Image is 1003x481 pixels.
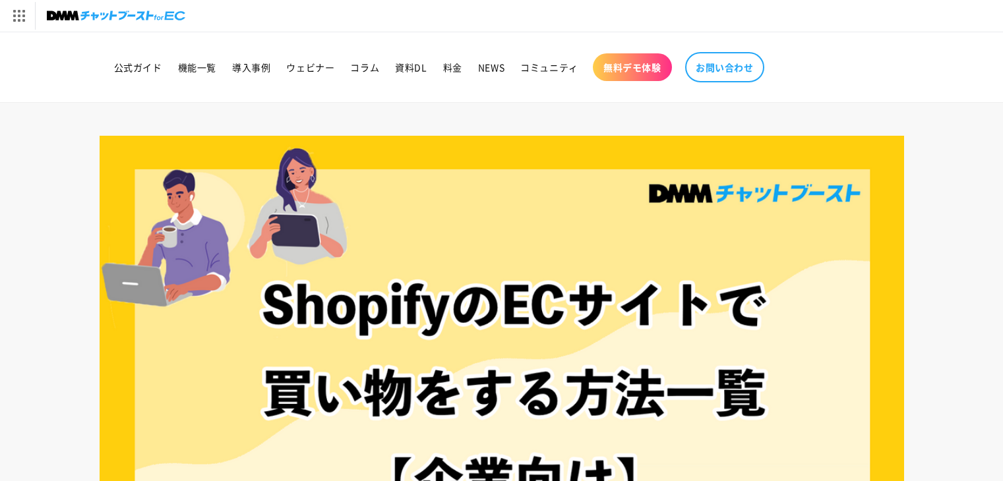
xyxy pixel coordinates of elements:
[696,61,754,73] span: お問い合わせ
[387,53,435,81] a: 資料DL
[178,61,216,73] span: 機能一覧
[520,61,578,73] span: コミュニティ
[685,52,764,82] a: お問い合わせ
[170,53,224,81] a: 機能一覧
[342,53,387,81] a: コラム
[2,2,35,30] img: サービス
[443,61,462,73] span: 料金
[47,7,185,25] img: チャットブーストforEC
[435,53,470,81] a: 料金
[106,53,170,81] a: 公式ガイド
[224,53,278,81] a: 導入事例
[478,61,504,73] span: NEWS
[286,61,334,73] span: ウェビナー
[603,61,661,73] span: 無料デモ体験
[512,53,586,81] a: コミュニティ
[114,61,162,73] span: 公式ガイド
[593,53,672,81] a: 無料デモ体験
[278,53,342,81] a: ウェビナー
[350,61,379,73] span: コラム
[232,61,270,73] span: 導入事例
[470,53,512,81] a: NEWS
[395,61,427,73] span: 資料DL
